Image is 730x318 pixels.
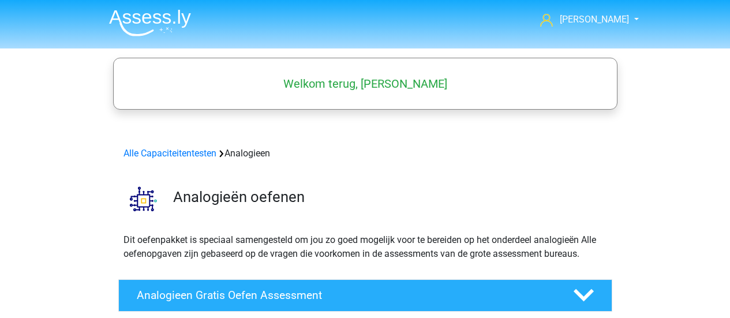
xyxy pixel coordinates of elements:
h5: Welkom terug, [PERSON_NAME] [119,77,612,91]
a: [PERSON_NAME] [536,13,630,27]
img: analogieen [119,174,168,223]
h3: Analogieën oefenen [173,188,603,206]
a: Alle Capaciteitentesten [123,148,216,159]
div: Analogieen [119,147,612,160]
h4: Analogieen Gratis Oefen Assessment [137,289,555,302]
img: Assessly [109,9,191,36]
p: Dit oefenpakket is speciaal samengesteld om jou zo goed mogelijk voor te bereiden op het onderdee... [123,233,607,261]
a: Analogieen Gratis Oefen Assessment [114,279,617,312]
span: [PERSON_NAME] [560,14,629,25]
